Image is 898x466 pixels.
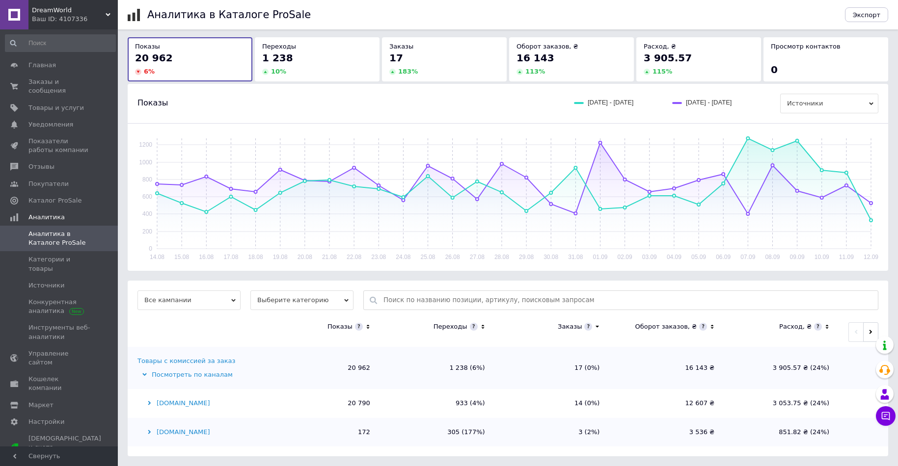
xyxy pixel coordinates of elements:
[519,254,534,260] text: 29.08
[149,245,152,252] text: 0
[389,43,413,50] span: Заказы
[265,389,380,417] td: 20 790
[815,254,829,260] text: 10.09
[5,34,116,52] input: Поиск
[273,254,288,260] text: 19.08
[174,254,189,260] text: 15.08
[28,323,91,341] span: Инструменты веб-аналитики
[199,254,214,260] text: 16.08
[593,254,607,260] text: 01.09
[517,43,578,50] span: Оборот заказов, ₴
[139,141,152,148] text: 1200
[28,120,73,129] span: Уведомления
[28,281,64,290] span: Источники
[779,322,812,331] div: Расход, ₴
[568,254,583,260] text: 31.08
[644,52,692,64] span: 3 905.57
[32,6,106,15] span: DreamWorld
[716,254,731,260] text: 06.09
[142,228,152,235] text: 200
[327,322,353,331] div: Показы
[845,7,888,22] button: Экспорт
[137,98,168,108] span: Показы
[780,94,878,113] span: Источники
[644,43,676,50] span: Расход, ₴
[150,254,164,260] text: 14.08
[137,370,263,379] div: Посмотреть по каналам
[137,357,235,365] div: Товары с комиссией за заказ
[28,137,91,155] span: Показатели работы компании
[28,434,101,461] span: [DEMOGRAPHIC_DATA] и счета
[667,254,681,260] text: 04.09
[262,43,296,50] span: Переходы
[28,375,91,392] span: Кошелек компании
[864,254,878,260] text: 12.09
[142,210,152,217] text: 400
[262,52,293,64] span: 1 238
[223,254,238,260] text: 17.08
[495,418,610,446] td: 3 (2%)
[248,254,263,260] text: 18.08
[144,68,155,75] span: 6 %
[396,254,410,260] text: 24.08
[790,254,805,260] text: 09.09
[495,389,610,417] td: 14 (0%)
[525,68,545,75] span: 113 %
[383,291,873,310] input: Поиск по названию позиции, артикулу, поисковым запросам
[765,254,780,260] text: 08.09
[28,196,82,205] span: Каталог ProSale
[839,254,854,260] text: 11.09
[147,9,311,21] h1: Аналитика в Каталоге ProSale
[135,43,160,50] span: Показы
[389,52,403,64] span: 17
[28,255,91,273] span: Категории и товары
[250,290,354,310] span: Выберите категорию
[380,389,495,417] td: 933 (4%)
[28,417,64,426] span: Настройки
[771,43,841,50] span: Просмотр контактов
[28,180,69,188] span: Покупатели
[653,68,672,75] span: 115 %
[32,15,118,24] div: Ваш ID: 4107336
[142,176,152,183] text: 800
[137,290,241,310] span: Все кампании
[470,254,485,260] text: 27.08
[724,347,839,389] td: 3 905.57 ₴ (24%)
[618,254,632,260] text: 02.09
[609,418,724,446] td: 3 536 ₴
[265,418,380,446] td: 172
[298,254,312,260] text: 20.08
[609,347,724,389] td: 16 143 ₴
[635,322,697,331] div: Оборот заказов, ₴
[271,68,286,75] span: 10 %
[137,399,263,408] div: [DOMAIN_NAME]
[421,254,435,260] text: 25.08
[558,322,582,331] div: Заказы
[322,254,337,260] text: 21.08
[137,428,263,437] div: [DOMAIN_NAME]
[724,418,839,446] td: 851.82 ₴ (24%)
[398,68,418,75] span: 183 %
[876,406,896,426] button: Чат с покупателем
[853,11,880,19] span: Экспорт
[445,254,460,260] text: 26.08
[265,347,380,389] td: 20 962
[135,52,173,64] span: 20 962
[371,254,386,260] text: 23.08
[139,159,152,166] text: 1000
[494,254,509,260] text: 28.08
[28,213,65,222] span: Аналитика
[740,254,755,260] text: 07.09
[642,254,657,260] text: 03.09
[347,254,361,260] text: 22.08
[28,78,91,95] span: Заказы и сообщения
[28,230,91,247] span: Аналитика в Каталоге ProSale
[495,347,610,389] td: 17 (0%)
[380,347,495,389] td: 1 238 (6%)
[771,64,778,76] span: 0
[28,162,54,171] span: Отзывы
[609,389,724,417] td: 12 607 ₴
[142,193,152,200] text: 600
[28,349,91,367] span: Управление сайтом
[724,389,839,417] td: 3 053.75 ₴ (24%)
